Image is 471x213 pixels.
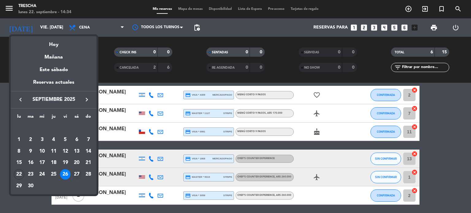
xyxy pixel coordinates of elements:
[48,134,59,146] td: 4 de septiembre de 2025
[59,134,71,146] td: 5 de septiembre de 2025
[13,157,25,169] td: 15 de septiembre de 2025
[37,158,47,168] div: 17
[60,146,71,157] div: 12
[25,169,36,180] td: 23 de septiembre de 2025
[14,146,24,157] div: 8
[60,169,71,180] div: 26
[59,113,71,123] th: viernes
[13,113,25,123] th: lunes
[25,146,36,157] td: 9 de septiembre de 2025
[11,78,97,91] div: Reservas actuales
[36,146,48,157] td: 10 de septiembre de 2025
[14,135,24,145] div: 1
[11,36,97,49] div: Hoy
[37,169,47,180] div: 24
[13,122,94,134] td: SEP.
[82,157,94,169] td: 21 de septiembre de 2025
[71,134,83,146] td: 6 de septiembre de 2025
[25,180,36,192] td: 30 de septiembre de 2025
[71,169,82,180] div: 27
[37,146,47,157] div: 10
[14,158,24,168] div: 15
[48,146,59,157] td: 11 de septiembre de 2025
[36,134,48,146] td: 3 de septiembre de 2025
[60,158,71,168] div: 19
[25,146,36,157] div: 9
[25,181,36,191] div: 30
[48,135,59,145] div: 4
[59,169,71,180] td: 26 de septiembre de 2025
[82,134,94,146] td: 7 de septiembre de 2025
[11,49,97,61] div: Mañana
[48,157,59,169] td: 18 de septiembre de 2025
[83,158,94,168] div: 21
[25,134,36,146] td: 2 de septiembre de 2025
[13,134,25,146] td: 1 de septiembre de 2025
[25,113,36,123] th: martes
[83,135,94,145] div: 7
[11,61,97,78] div: Este sábado
[36,169,48,180] td: 24 de septiembre de 2025
[83,169,94,180] div: 28
[83,146,94,157] div: 14
[36,113,48,123] th: miércoles
[13,180,25,192] td: 29 de septiembre de 2025
[15,96,26,104] button: keyboard_arrow_left
[48,146,59,157] div: 11
[14,169,24,180] div: 22
[82,113,94,123] th: domingo
[59,157,71,169] td: 19 de septiembre de 2025
[82,146,94,157] td: 14 de septiembre de 2025
[60,135,71,145] div: 5
[48,169,59,180] div: 25
[25,158,36,168] div: 16
[59,146,71,157] td: 12 de septiembre de 2025
[48,113,59,123] th: jueves
[25,157,36,169] td: 16 de septiembre de 2025
[25,169,36,180] div: 23
[82,169,94,180] td: 28 de septiembre de 2025
[71,113,83,123] th: sábado
[71,135,82,145] div: 6
[37,135,47,145] div: 3
[48,158,59,168] div: 18
[71,169,83,180] td: 27 de septiembre de 2025
[26,96,81,104] span: septiembre 2025
[17,96,24,103] i: keyboard_arrow_left
[48,169,59,180] td: 25 de septiembre de 2025
[81,96,92,104] button: keyboard_arrow_right
[13,146,25,157] td: 8 de septiembre de 2025
[13,169,25,180] td: 22 de septiembre de 2025
[71,146,83,157] td: 13 de septiembre de 2025
[71,146,82,157] div: 13
[14,181,24,191] div: 29
[25,135,36,145] div: 2
[36,157,48,169] td: 17 de septiembre de 2025
[71,157,83,169] td: 20 de septiembre de 2025
[83,96,90,103] i: keyboard_arrow_right
[71,158,82,168] div: 20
